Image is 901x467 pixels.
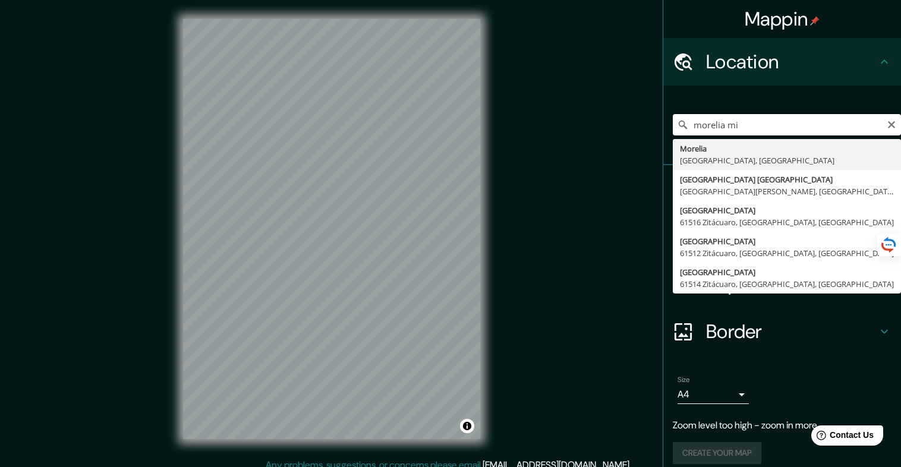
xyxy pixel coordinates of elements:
[678,385,749,404] div: A4
[706,50,877,74] h4: Location
[680,266,894,278] div: [GEOGRAPHIC_DATA]
[663,308,901,355] div: Border
[795,421,888,454] iframe: Help widget launcher
[680,173,894,185] div: [GEOGRAPHIC_DATA] [GEOGRAPHIC_DATA]
[680,216,894,228] div: 61516 Zitácuaro, [GEOGRAPHIC_DATA], [GEOGRAPHIC_DATA]
[680,278,894,290] div: 61514 Zitácuaro, [GEOGRAPHIC_DATA], [GEOGRAPHIC_DATA]
[673,114,901,135] input: Pick your city or area
[706,320,877,343] h4: Border
[680,185,894,197] div: [GEOGRAPHIC_DATA][PERSON_NAME], [GEOGRAPHIC_DATA], [GEOGRAPHIC_DATA]
[678,375,690,385] label: Size
[663,213,901,260] div: Style
[680,247,894,259] div: 61512 Zitácuaro, [GEOGRAPHIC_DATA], [GEOGRAPHIC_DATA]
[673,418,891,433] p: Zoom level too high - zoom in more
[663,38,901,86] div: Location
[680,143,894,154] div: Morelia
[183,19,480,439] canvas: Map
[680,204,894,216] div: [GEOGRAPHIC_DATA]
[680,235,894,247] div: [GEOGRAPHIC_DATA]
[810,16,820,26] img: pin-icon.png
[706,272,877,296] h4: Layout
[745,7,820,31] h4: Mappin
[680,154,894,166] div: [GEOGRAPHIC_DATA], [GEOGRAPHIC_DATA]
[460,419,474,433] button: Toggle attribution
[887,118,896,130] button: Clear
[663,165,901,213] div: Pins
[663,260,901,308] div: Layout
